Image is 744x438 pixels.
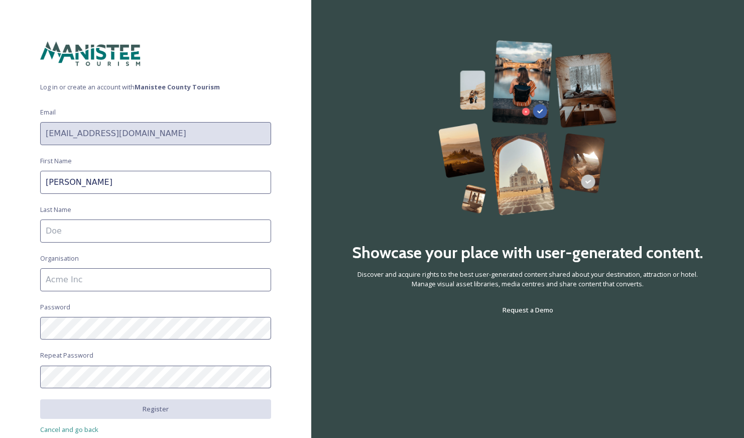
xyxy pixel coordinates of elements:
span: Cancel and go back [40,425,98,434]
span: Repeat Password [40,351,93,360]
a: Request a Demo [503,304,553,316]
input: Doe [40,220,271,243]
span: Last Name [40,205,71,214]
img: 63b42ca75bacad526042e722_Group%20154-p-800.png [438,40,617,215]
strong: Manistee County Tourism [135,82,220,91]
h2: Showcase your place with user-generated content. [352,241,703,265]
input: John [40,171,271,194]
img: manisteetourism-webheader.png [40,40,141,67]
span: Email [40,107,56,117]
span: First Name [40,156,72,166]
span: Request a Demo [503,305,553,314]
span: Organisation [40,254,79,263]
input: john.doe@snapsea.io [40,122,271,145]
input: Acme Inc [40,268,271,291]
span: Discover and acquire rights to the best user-generated content shared about your destination, att... [351,270,704,289]
button: Register [40,399,271,419]
span: Password [40,302,70,312]
span: Log in or create an account with [40,82,271,92]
